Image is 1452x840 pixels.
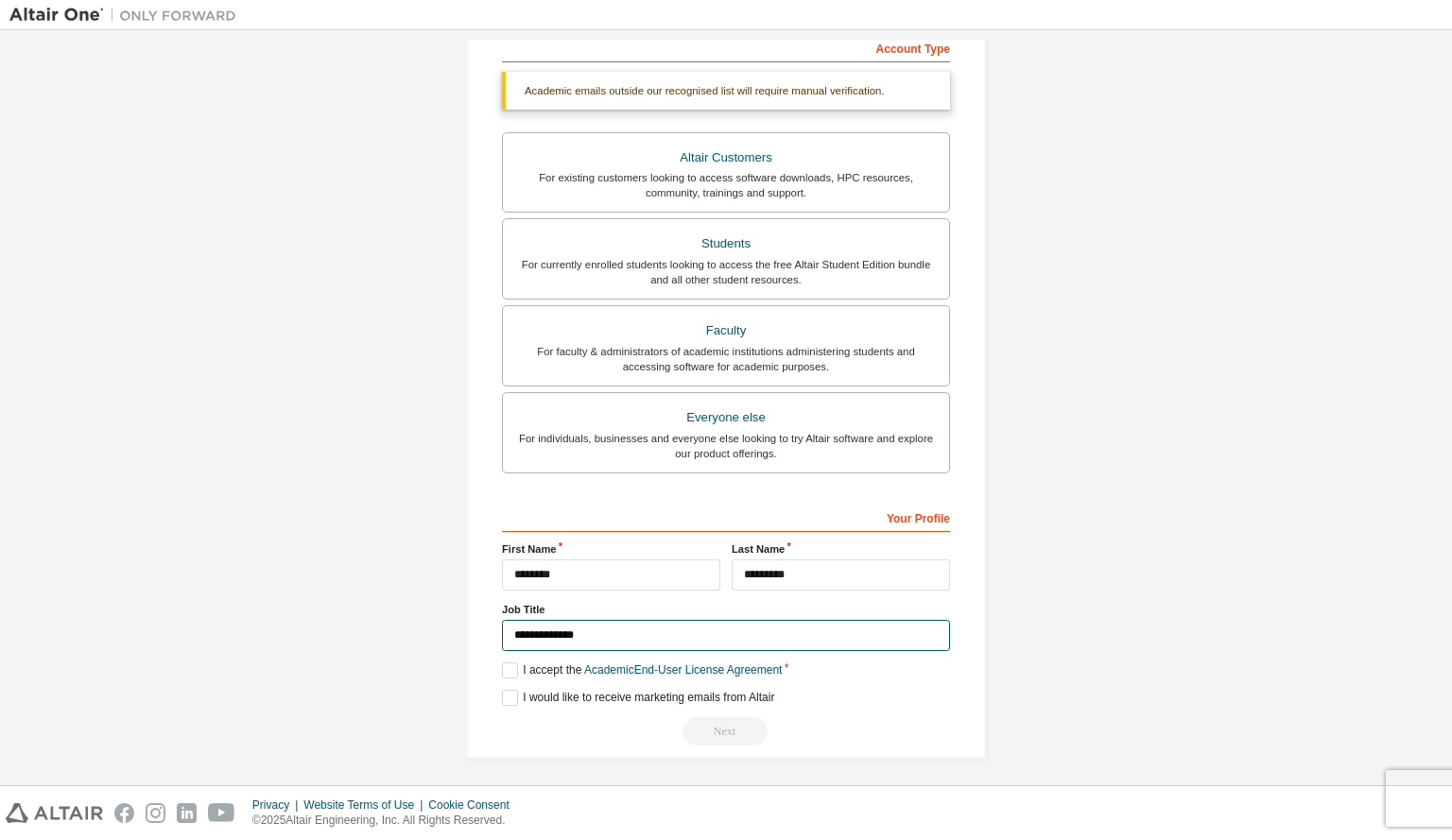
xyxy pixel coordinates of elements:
[252,813,521,829] p: © 2025 Altair Engineering, Inc. All Rights Reserved.
[502,717,950,746] div: Provide a valid email to continue
[732,541,950,557] label: Last Name
[252,797,303,813] div: Privacy
[428,797,520,813] div: Cookie Consent
[9,6,246,25] img: Altair One
[6,803,103,823] img: altair_logo.svg
[502,72,950,110] div: Academic emails outside our recognised list will require manual verification.
[514,145,938,171] div: Altair Customers
[146,803,165,823] img: instagram.svg
[514,231,938,257] div: Students
[303,797,428,813] div: Website Terms of Use
[502,502,950,532] div: Your Profile
[514,344,938,374] div: For faculty & administrators of academic institutions administering students and accessing softwa...
[114,803,134,823] img: facebook.svg
[177,803,197,823] img: linkedin.svg
[208,803,235,823] img: youtube.svg
[514,404,938,431] div: Everyone else
[514,257,938,287] div: For currently enrolled students looking to access the free Altair Student Edition bundle and all ...
[514,170,938,200] div: For existing customers looking to access software downloads, HPC resources, community, trainings ...
[584,663,782,677] a: Academic End-User License Agreement
[514,431,938,461] div: For individuals, businesses and everyone else looking to try Altair software and explore our prod...
[502,32,950,62] div: Account Type
[502,690,774,706] label: I would like to receive marketing emails from Altair
[502,662,782,678] label: I accept the
[502,541,720,557] label: First Name
[514,317,938,344] div: Faculty
[502,602,950,617] label: Job Title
